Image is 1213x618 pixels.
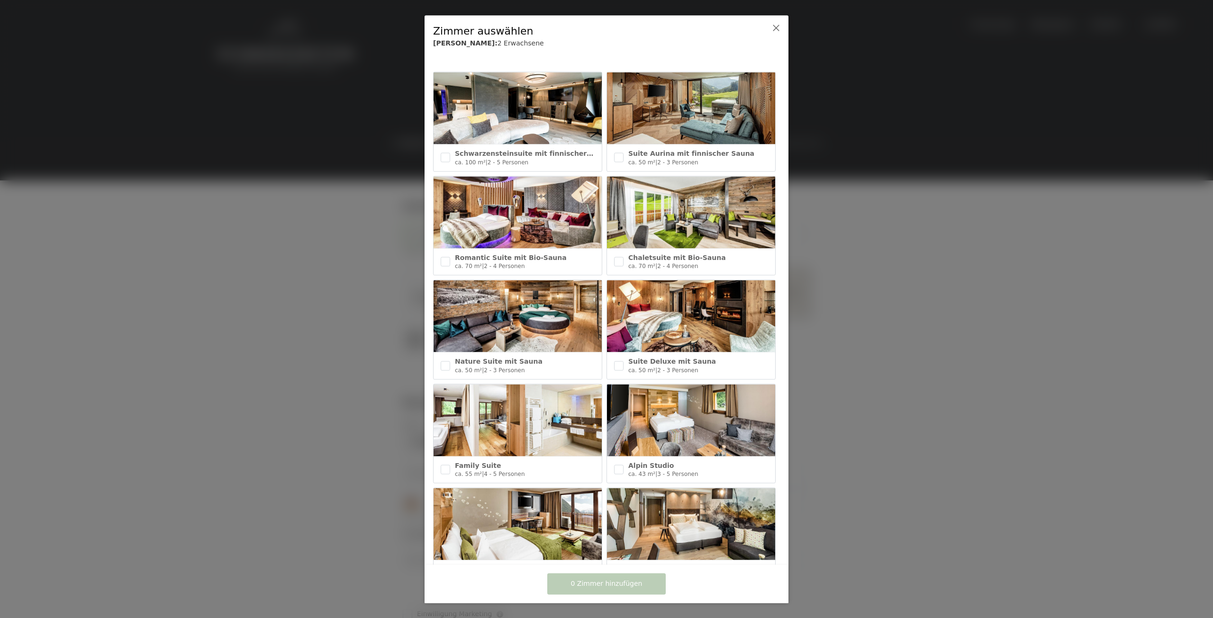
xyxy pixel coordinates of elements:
span: 2 Erwachsene [498,39,544,47]
span: 2 - 3 Personen [657,159,698,165]
span: Family Suite [455,461,501,469]
span: 2 - 4 Personen [484,263,525,269]
span: Suite Deluxe mit Sauna [628,358,716,365]
span: Chaletsuite mit Bio-Sauna [628,253,726,261]
span: ca. 50 m² [628,159,655,165]
img: Alpin Studio [607,384,775,456]
span: ca. 100 m² [455,159,486,165]
span: | [486,159,488,165]
img: Junior [607,488,775,560]
span: Romantic Suite mit Bio-Sauna [455,253,567,261]
span: | [655,263,657,269]
img: Family Suite [434,384,602,456]
span: ca. 50 m² [628,367,655,373]
img: Schwarzensteinsuite mit finnischer Sauna [434,72,602,144]
span: | [655,471,657,477]
span: ca. 50 m² [455,367,482,373]
span: | [482,367,484,373]
span: 2 - 4 Personen [657,263,698,269]
span: | [655,159,657,165]
b: [PERSON_NAME]: [433,39,498,47]
span: | [482,263,484,269]
img: Suite Deluxe mit Sauna [607,280,775,352]
span: 2 - 3 Personen [657,367,698,373]
img: Suite Aurina mit finnischer Sauna [607,72,775,144]
span: Schwarzensteinsuite mit finnischer Sauna [455,150,612,157]
img: Vital Superior [434,488,602,560]
span: ca. 55 m² [455,471,482,477]
span: Nature Suite mit Sauna [455,358,543,365]
span: 2 - 3 Personen [484,367,525,373]
div: Zimmer auswählen [433,24,751,38]
img: Nature Suite mit Sauna [434,280,602,352]
span: ca. 70 m² [455,263,482,269]
span: 2 - 5 Personen [488,159,528,165]
span: 4 - 5 Personen [484,471,525,477]
img: Romantic Suite mit Bio-Sauna [434,176,602,248]
span: 3 - 5 Personen [657,471,698,477]
span: ca. 70 m² [628,263,655,269]
span: ca. 43 m² [628,471,655,477]
img: Chaletsuite mit Bio-Sauna [607,176,775,248]
span: | [482,471,484,477]
span: Suite Aurina mit finnischer Sauna [628,150,754,157]
span: Alpin Studio [628,461,674,469]
span: | [655,367,657,373]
